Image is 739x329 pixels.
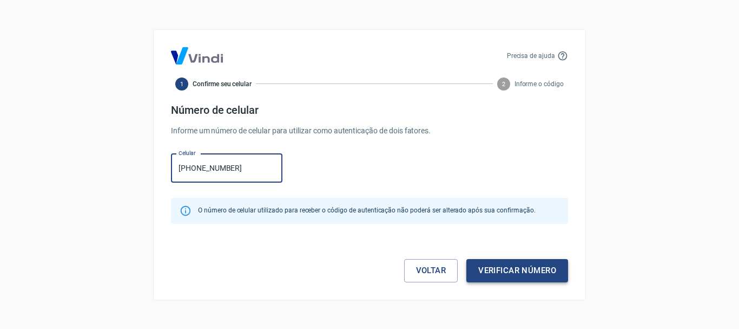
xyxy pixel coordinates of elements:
[171,104,568,117] h4: Número de celular
[171,125,568,137] p: Informe um número de celular para utilizar como autenticação de dois fatores.
[507,51,555,61] p: Precisa de ajuda
[198,201,535,221] div: O número de celular utilizado para receber o código de autenticação não poderá ser alterado após ...
[193,79,252,89] span: Confirme seu celular
[514,79,564,89] span: Informe o código
[404,259,458,282] a: Voltar
[502,80,505,87] text: 2
[171,47,223,64] img: Logo Vind
[179,149,196,157] label: Celular
[180,80,183,87] text: 1
[466,259,568,282] button: Verificar número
